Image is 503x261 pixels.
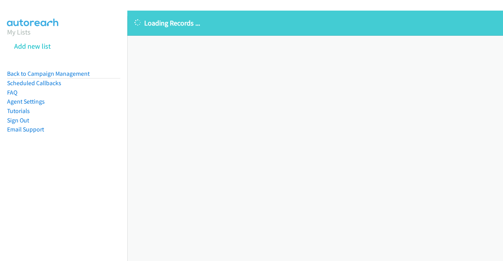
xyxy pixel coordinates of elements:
a: Email Support [7,126,44,133]
a: Add new list [14,42,51,51]
a: Back to Campaign Management [7,70,90,77]
a: My Lists [7,27,31,37]
a: FAQ [7,89,17,96]
p: Loading Records ... [134,18,496,28]
a: Tutorials [7,107,30,115]
a: Scheduled Callbacks [7,79,61,87]
a: Agent Settings [7,98,45,105]
a: Sign Out [7,117,29,124]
